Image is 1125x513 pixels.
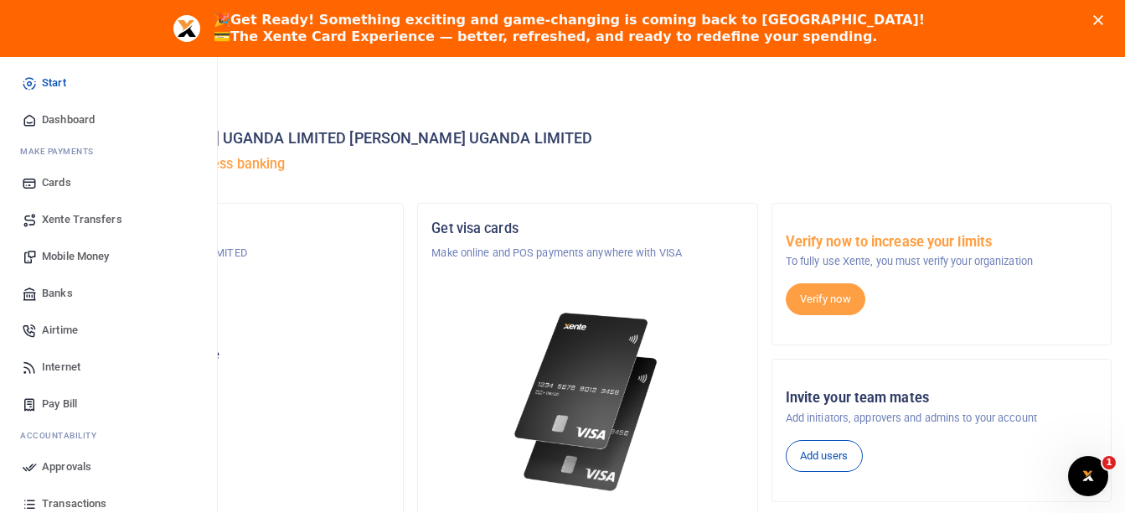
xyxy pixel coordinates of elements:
[33,429,96,442] span: countability
[78,368,390,385] h5: UGX 640,015
[13,238,204,275] a: Mobile Money
[786,234,1097,251] h5: Verify now to increase your limits
[78,285,390,302] h5: Account
[13,386,204,422] a: Pay Bill
[786,440,863,472] a: Add users
[431,220,743,237] h5: Get visa cards
[78,220,390,237] h5: Organization
[173,15,200,42] img: Profile image for Aceng
[1068,456,1108,496] iframe: Intercom live chat
[13,101,204,138] a: Dashboard
[13,422,204,448] li: Ac
[1102,456,1116,469] span: 1
[28,145,94,158] span: ake Payments
[64,129,1112,148] h4: Hello [PERSON_NAME] UGANDA LIMITED [PERSON_NAME] UGANDA LIMITED
[230,12,925,28] b: Get Ready! Something exciting and game-changing is coming back to [GEOGRAPHIC_DATA]!
[78,310,390,327] p: Operations
[13,448,204,485] a: Approvals
[214,12,925,45] div: 🎉 💳
[13,138,204,164] li: M
[13,65,204,101] a: Start
[42,248,109,265] span: Mobile Money
[13,201,204,238] a: Xente Transfers
[786,410,1097,427] p: Add initiators, approvers and admins to your account
[230,28,877,44] b: The Xente Card Experience — better, refreshed, and ready to redefine your spending.
[786,283,865,315] a: Verify now
[13,312,204,349] a: Airtime
[42,396,77,412] span: Pay Bill
[431,245,743,262] p: Make online and POS payments anywhere with VISA
[42,174,71,191] span: Cards
[78,245,390,262] p: [PERSON_NAME] UGANDA LIMITED
[42,322,78,339] span: Airtime
[13,275,204,312] a: Banks
[78,347,390,364] p: Your current account balance
[42,495,106,512] span: Transactions
[13,164,204,201] a: Cards
[786,253,1097,270] p: To fully use Xente, you must verify your organization
[42,459,91,475] span: Approvals
[509,302,665,502] img: xente-_physical_cards.png
[786,390,1097,407] h5: Invite your team mates
[64,156,1112,173] h5: Welcome to better business banking
[42,211,122,228] span: Xente Transfers
[42,359,80,376] span: Internet
[13,349,204,386] a: Internet
[42,75,66,91] span: Start
[42,111,95,128] span: Dashboard
[1093,15,1110,25] div: Close
[42,285,73,302] span: Banks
